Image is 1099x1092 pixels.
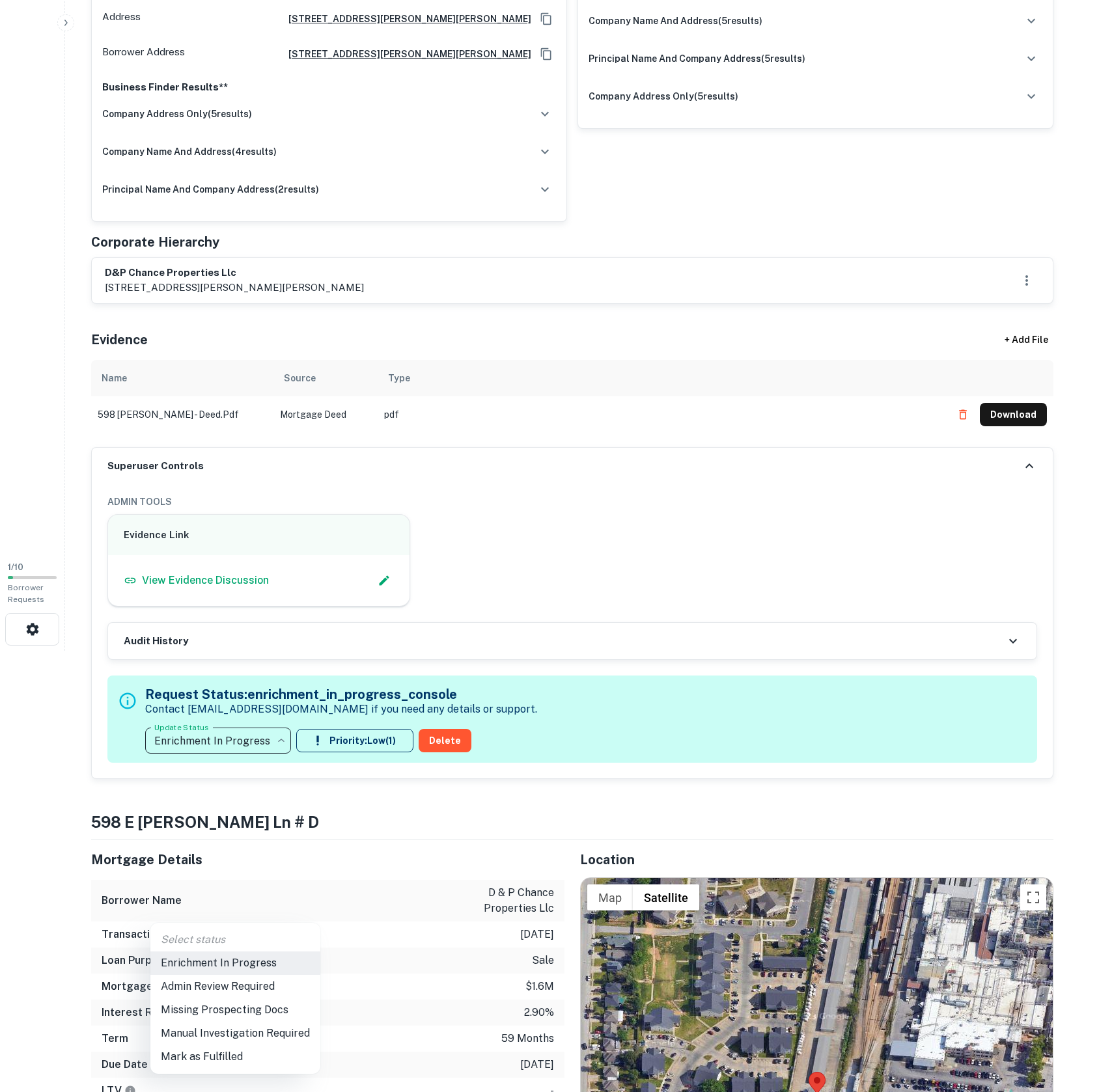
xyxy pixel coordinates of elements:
[150,975,320,998] li: Admin Review Required
[150,998,320,1022] li: Missing Prospecting Docs
[150,1022,320,1045] li: Manual Investigation Required
[150,951,320,975] li: Enrichment In Progress
[150,1045,320,1069] li: Mark as Fulfilled
[1034,988,1099,1050] iframe: Chat Widget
